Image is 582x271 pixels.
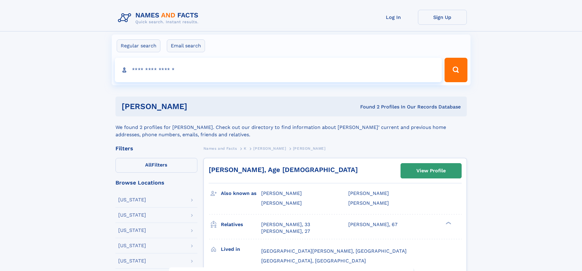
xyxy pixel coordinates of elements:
[261,248,407,254] span: [GEOGRAPHIC_DATA][PERSON_NAME], [GEOGRAPHIC_DATA]
[167,39,205,52] label: Email search
[401,163,461,178] a: View Profile
[348,200,389,206] span: [PERSON_NAME]
[418,10,467,25] a: Sign Up
[416,164,446,178] div: View Profile
[221,219,261,230] h3: Relatives
[221,244,261,255] h3: Lived in
[348,221,397,228] a: [PERSON_NAME], 67
[253,145,286,152] a: [PERSON_NAME]
[118,213,146,218] div: [US_STATE]
[115,180,197,185] div: Browse Locations
[261,200,302,206] span: [PERSON_NAME]
[145,162,152,168] span: All
[115,146,197,151] div: Filters
[209,166,358,174] a: [PERSON_NAME], Age [DEMOGRAPHIC_DATA]
[115,116,467,138] div: We found 2 profiles for [PERSON_NAME]. Check out our directory to find information about [PERSON_...
[118,243,146,248] div: [US_STATE]
[221,188,261,199] h3: Also known as
[122,103,274,110] h1: [PERSON_NAME]
[244,145,247,152] a: K
[117,39,160,52] label: Regular search
[261,258,366,264] span: [GEOGRAPHIC_DATA], [GEOGRAPHIC_DATA]
[203,145,237,152] a: Names and Facts
[369,10,418,25] a: Log In
[118,228,146,233] div: [US_STATE]
[261,190,302,196] span: [PERSON_NAME]
[115,10,203,26] img: Logo Names and Facts
[348,190,389,196] span: [PERSON_NAME]
[115,158,197,173] label: Filters
[293,146,326,151] span: [PERSON_NAME]
[118,197,146,202] div: [US_STATE]
[261,221,310,228] a: [PERSON_NAME], 33
[244,146,247,151] span: K
[444,221,452,225] div: ❯
[253,146,286,151] span: [PERSON_NAME]
[118,258,146,263] div: [US_STATE]
[115,58,442,82] input: search input
[445,58,467,82] button: Search Button
[274,104,461,110] div: Found 2 Profiles In Our Records Database
[261,228,310,235] a: [PERSON_NAME], 27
